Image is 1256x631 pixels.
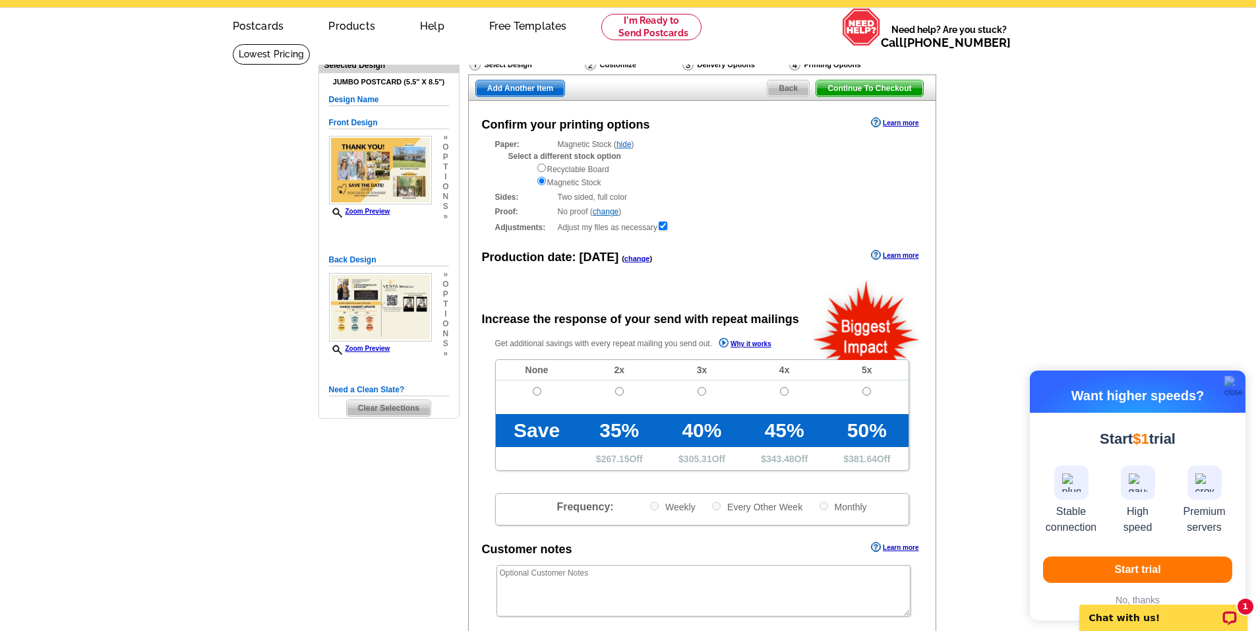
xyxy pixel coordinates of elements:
[743,360,825,380] td: 4x
[329,345,390,352] a: Zoom Preview
[649,500,696,513] label: Weekly
[329,117,449,129] h5: Front Design
[767,80,809,96] span: Back
[442,329,448,339] span: n
[495,220,909,233] div: Adjust my files as necessary
[399,9,465,40] a: Help
[881,36,1011,49] span: Call
[495,138,554,150] strong: Paper:
[583,58,681,71] div: Customize
[684,454,712,464] span: 305.31
[622,255,652,262] span: ( )
[816,80,922,96] span: Continue To Checkout
[536,162,909,189] div: Recyclable Board Magnetic Stock
[871,250,918,260] a: Learn more
[578,360,661,380] td: 2x
[442,280,448,289] span: o
[329,94,449,106] h5: Design Name
[442,192,448,202] span: n
[825,447,908,470] td: $ Off
[1071,589,1256,631] iframe: LiveChat chat widget
[711,500,802,513] label: Every Other Week
[585,59,596,71] img: Customize
[212,9,305,40] a: Postcards
[495,191,909,203] div: Two sided, full color
[616,140,632,149] a: hide
[743,447,825,470] td: $ Off
[482,249,653,266] div: Production date:
[650,502,659,510] input: Weekly
[871,117,918,128] a: Learn more
[495,206,909,218] div: No proof ( )
[442,182,448,192] span: o
[661,447,743,470] td: $ Off
[329,273,432,342] img: small-thumb.jpg
[825,414,908,447] td: 50%
[820,502,828,510] input: Monthly
[329,208,390,215] a: Zoom Preview
[442,339,448,349] span: s
[766,454,794,464] span: 343.48
[469,59,481,71] img: Select Design
[495,138,909,189] div: Magnetic Stock ( )
[712,502,721,510] input: Every Other Week
[442,202,448,212] span: s
[661,360,743,380] td: 3x
[495,336,800,351] p: Get additional savings with every repeat mailing you send out.
[329,254,449,266] h5: Back Design
[682,59,694,71] img: Delivery Options
[442,289,448,299] span: p
[442,270,448,280] span: »
[812,279,921,360] img: biggestImpact.png
[442,212,448,222] span: »
[482,541,572,558] div: Customer notes
[556,501,613,512] span: Frequency:
[601,454,630,464] span: 267.15
[495,191,554,203] strong: Sides:
[903,36,1011,49] a: [PHONE_NUMBER]
[818,500,867,513] label: Monthly
[743,414,825,447] td: 45%
[442,349,448,359] span: »
[661,414,743,447] td: 40%
[593,207,618,216] a: change
[871,542,918,553] a: Learn more
[442,162,448,172] span: t
[329,136,432,204] img: small-thumb.jpg
[508,152,621,161] strong: Select a different stock option
[442,133,448,142] span: »
[442,309,448,319] span: i
[482,311,799,328] div: Increase the response of your send with repeat mailings
[442,172,448,182] span: i
[496,414,578,447] td: Save
[442,152,448,162] span: p
[476,80,564,96] span: Add Another Item
[319,59,459,71] div: Selected Design
[578,447,661,470] td: $ Off
[719,338,771,351] a: Why it works
[580,251,619,264] span: [DATE]
[495,206,554,218] strong: Proof:
[329,384,449,396] h5: Need a Clean Slate?
[468,9,588,40] a: Free Templates
[788,58,903,75] div: Printing Options
[442,142,448,152] span: o
[468,58,583,75] div: Select Design
[624,255,650,262] a: change
[442,299,448,309] span: t
[442,319,448,329] span: o
[475,80,565,97] a: Add Another Item
[482,116,650,134] div: Confirm your printing options
[578,414,661,447] td: 35%
[496,360,578,380] td: None
[681,58,788,75] div: Delivery Options
[347,400,431,416] span: Clear Selections
[849,454,877,464] span: 381.64
[307,9,396,40] a: Products
[881,23,1017,49] span: Need help? Are you stuck?
[825,360,908,380] td: 5x
[495,222,554,233] strong: Adjustments:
